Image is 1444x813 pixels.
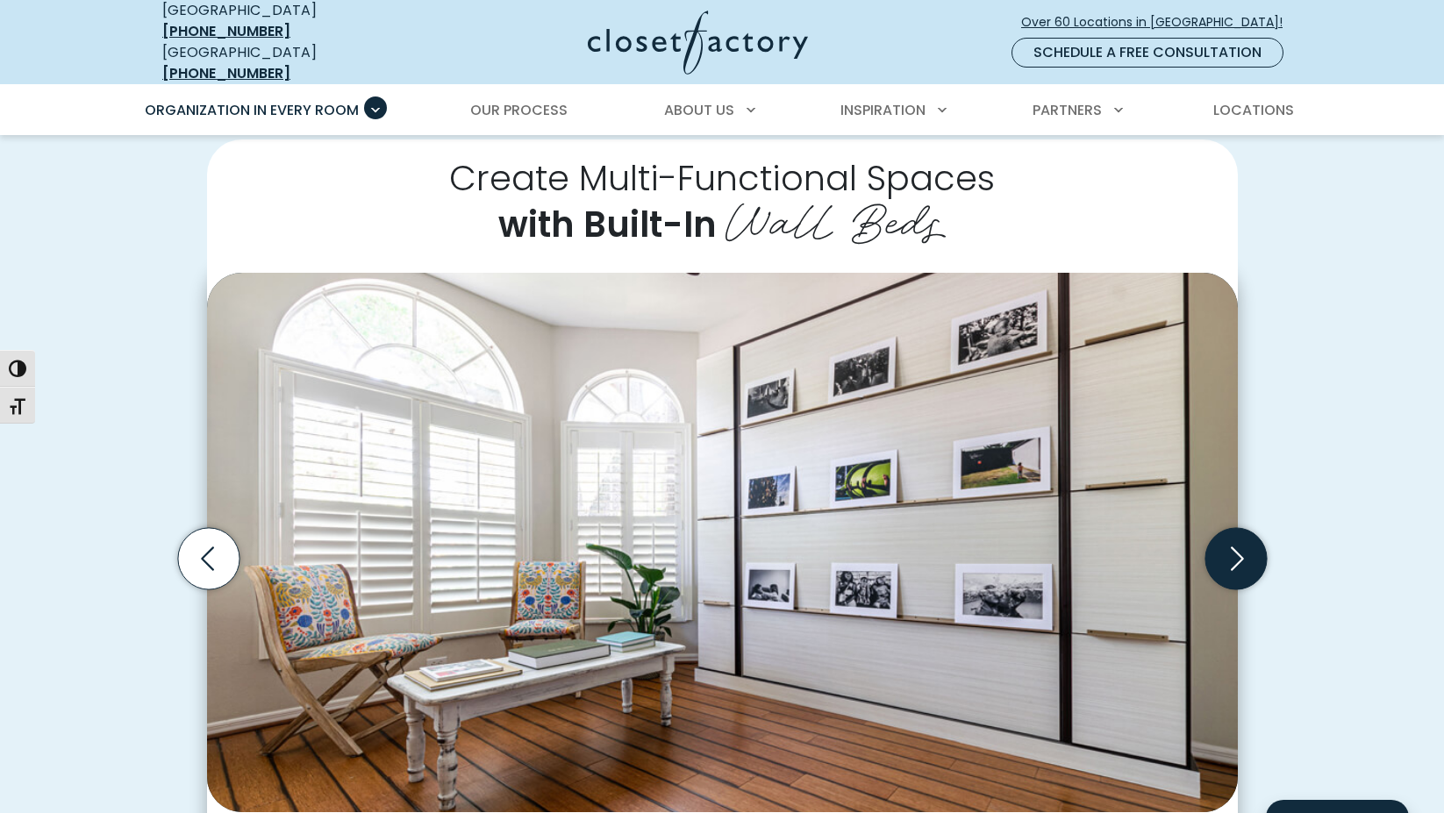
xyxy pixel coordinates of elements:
span: Partners [1033,100,1102,120]
span: Create Multi-Functional Spaces [449,153,995,203]
button: Previous slide [171,521,247,596]
a: [PHONE_NUMBER] [162,21,290,41]
a: [PHONE_NUMBER] [162,63,290,83]
img: Wall bed disguised as a photo gallery installation [207,273,1238,812]
span: Inspiration [840,100,926,120]
span: Locations [1213,100,1294,120]
span: About Us [664,100,734,120]
img: Closet Factory Logo [588,11,808,75]
span: Over 60 Locations in [GEOGRAPHIC_DATA]! [1021,13,1297,32]
a: Over 60 Locations in [GEOGRAPHIC_DATA]! [1020,7,1297,38]
span: Our Process [470,100,568,120]
button: Next slide [1198,521,1274,596]
nav: Primary Menu [132,86,1312,135]
span: with Built-In [498,200,717,249]
div: [GEOGRAPHIC_DATA] [162,42,417,84]
span: Wall Beds [726,182,947,252]
span: Organization in Every Room [145,100,359,120]
a: Schedule a Free Consultation [1012,38,1283,68]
